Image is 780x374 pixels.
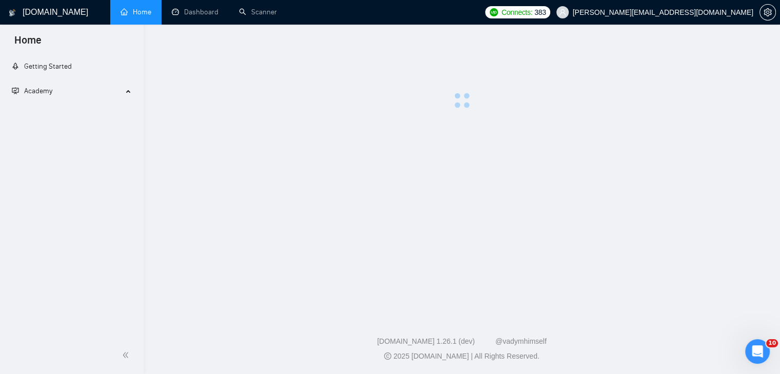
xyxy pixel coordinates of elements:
li: Getting Started [4,56,139,77]
span: double-left [122,350,132,360]
span: fund-projection-screen [12,87,19,94]
span: Academy [24,87,52,95]
span: 383 [534,7,546,18]
span: copyright [384,352,391,360]
span: Academy [12,87,52,95]
span: setting [760,8,775,16]
a: @vadymhimself [495,337,547,345]
a: [DOMAIN_NAME] 1.26.1 (dev) [377,337,475,345]
img: logo [9,5,16,21]
a: setting [759,8,776,16]
a: homeHome [121,8,151,16]
div: 2025 [DOMAIN_NAME] | All Rights Reserved. [152,351,772,362]
span: rocket [12,63,19,70]
span: user [559,9,566,16]
span: Getting Started [24,62,72,71]
a: dashboardDashboard [172,8,218,16]
img: upwork-logo.png [490,8,498,16]
span: Home [6,33,50,54]
button: setting [759,4,776,20]
span: Connects: [502,7,532,18]
span: 10 [766,339,778,347]
a: searchScanner [239,8,277,16]
iframe: Intercom live chat [745,339,770,364]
